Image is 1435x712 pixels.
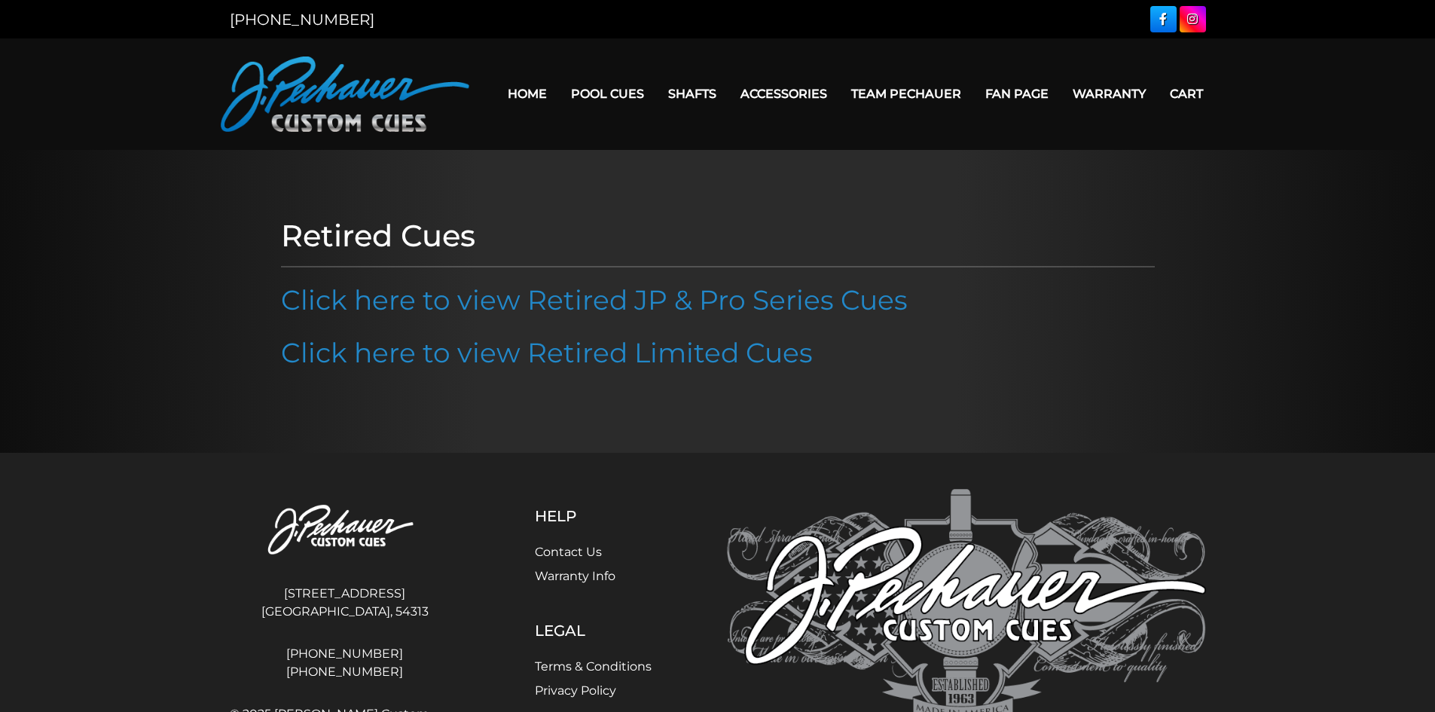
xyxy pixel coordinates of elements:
h5: Help [535,507,652,525]
a: Contact Us [535,545,602,559]
a: Click here to view Retired JP & Pro Series Cues [281,283,908,316]
a: [PHONE_NUMBER] [230,645,460,663]
img: Pechauer Custom Cues [230,489,460,573]
a: Home [496,75,559,113]
h1: Retired Cues [281,218,1155,254]
a: Warranty [1061,75,1158,113]
img: Pechauer Custom Cues [221,57,469,132]
a: Privacy Policy [535,683,616,698]
a: Terms & Conditions [535,659,652,674]
a: [PHONE_NUMBER] [230,663,460,681]
a: Fan Page [973,75,1061,113]
address: [STREET_ADDRESS] [GEOGRAPHIC_DATA], 54313 [230,579,460,627]
h5: Legal [535,622,652,640]
a: Team Pechauer [839,75,973,113]
a: Click here to view Retired Limited Cues [281,336,813,369]
a: Cart [1158,75,1215,113]
a: Pool Cues [559,75,656,113]
a: Warranty Info [535,569,615,583]
a: Accessories [728,75,839,113]
a: [PHONE_NUMBER] [230,11,374,29]
a: Shafts [656,75,728,113]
